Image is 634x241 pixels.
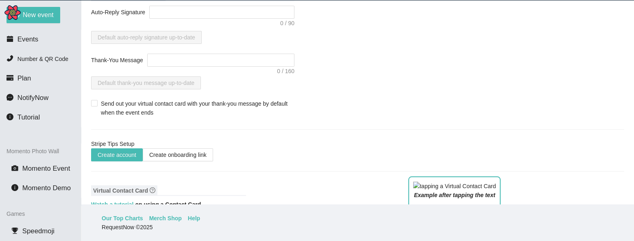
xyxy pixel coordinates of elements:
[149,6,294,19] textarea: Auto-Reply Signature
[7,55,13,62] span: phone
[17,56,68,62] span: Number & QR Code
[98,150,136,159] span: Create account
[17,113,40,121] span: Tutorial
[150,187,155,193] span: question-circle
[17,94,48,102] span: NotifyNow
[91,76,201,89] button: Default thank-you message up-to-date
[98,99,294,117] span: Send out your virtual contact card with your thank-you message by default when the event ends
[413,182,496,191] img: tapping a Virtual Contact Card
[91,6,149,19] label: Auto-Reply Signature
[7,74,13,81] span: credit-card
[102,214,143,223] a: Our Top Charts
[23,10,54,20] span: New event
[7,113,13,120] span: info-circle
[149,214,182,223] a: Merch Shop
[7,35,13,42] span: calendar
[413,191,496,200] figcaption: Example after tapping the text
[11,227,18,234] span: trophy
[7,94,13,101] span: message
[22,165,70,172] span: Momento Event
[17,35,38,43] span: Events
[102,223,612,232] div: RequestNow © 2025
[147,54,294,67] textarea: Thank-You Message
[7,7,60,23] button: plus-circleNew event
[22,227,54,235] span: Speedmoji
[143,148,213,161] button: Create onboarding link
[22,184,71,192] span: Momento Demo
[11,184,18,191] span: info-circle
[4,4,21,21] button: Open React Query Devtools
[91,201,203,208] b: on using a Contact Card.
[91,139,624,148] div: Stripe Tips Setup
[91,201,135,208] a: Watch a tutorial
[91,148,143,161] button: Create account
[11,165,18,172] span: camera
[91,185,157,196] span: Virtual Contact Card
[17,74,31,82] span: Plan
[188,214,200,223] a: Help
[91,31,202,44] button: Default auto-reply signature up-to-date
[149,150,207,159] span: Create onboarding link
[91,54,147,67] label: Thank-You Message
